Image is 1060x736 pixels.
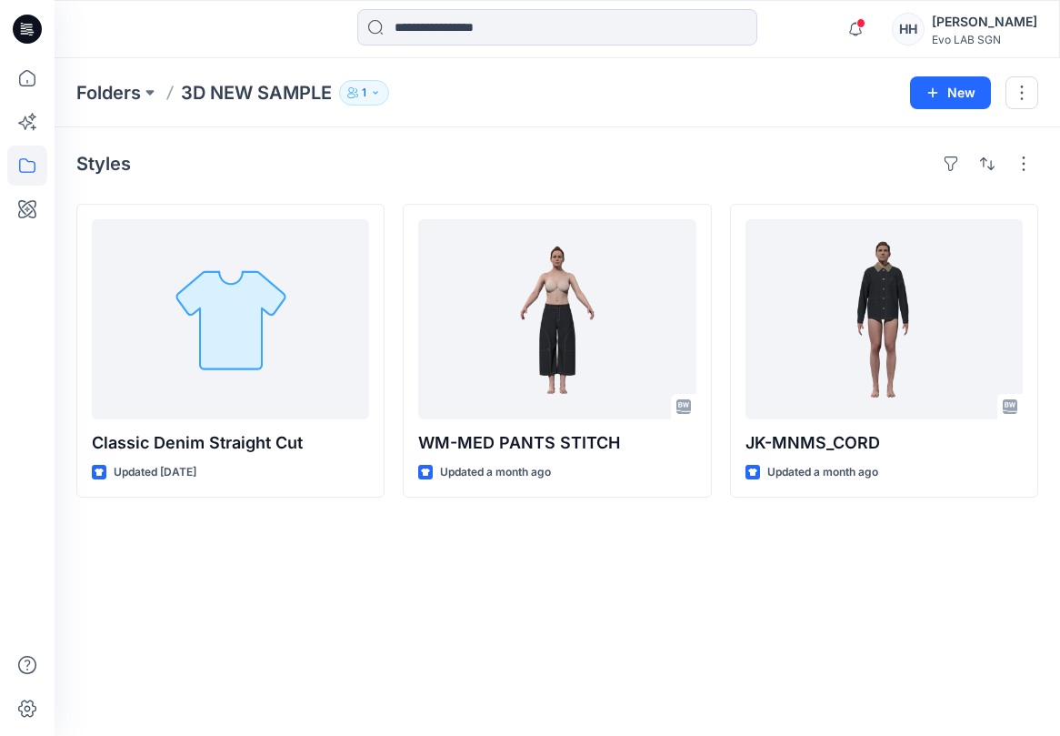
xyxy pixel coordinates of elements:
div: HH [892,13,925,45]
button: New [910,76,991,109]
div: [PERSON_NAME] [932,11,1037,33]
div: Evo LAB SGN [932,33,1037,46]
a: Classic Denim Straight Cut [92,219,369,419]
a: WM-MED PANTS STITCH [418,219,695,419]
p: 1 [362,83,366,103]
button: 1 [339,80,389,106]
h4: Styles [76,153,131,175]
p: 3D NEW SAMPLE [181,80,332,106]
p: Classic Denim Straight Cut [92,430,369,456]
p: WM-MED PANTS STITCH [418,430,695,456]
p: Updated [DATE] [114,463,196,482]
a: Folders [76,80,141,106]
p: Updated a month ago [767,463,878,482]
p: Updated a month ago [440,463,551,482]
p: JK-MNMS_CORD [745,430,1023,456]
a: JK-MNMS_CORD [745,219,1023,419]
